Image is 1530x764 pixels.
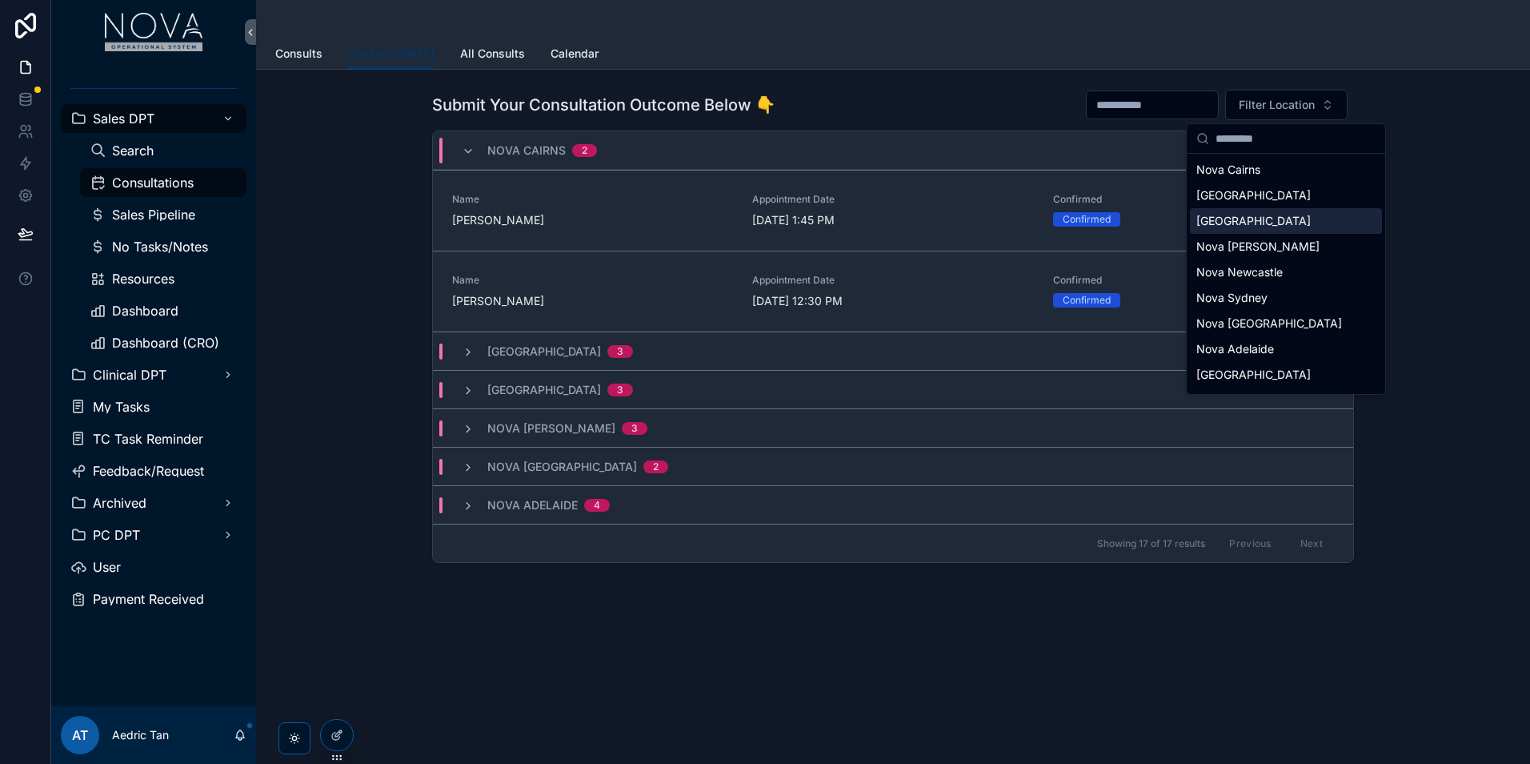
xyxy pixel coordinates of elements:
[112,272,174,285] span: Resources
[61,456,246,485] a: Feedback/Request
[112,727,169,743] p: Aedric Tan
[61,360,246,389] a: Clinical DPT
[112,176,194,189] span: Consultations
[61,424,246,453] a: TC Task Reminder
[551,46,599,62] span: Calendar
[452,193,733,206] span: Name
[93,464,204,477] span: Feedback/Request
[487,382,601,398] span: [GEOGRAPHIC_DATA]
[112,304,178,317] span: Dashboard
[93,529,140,541] span: PC DPT
[1190,208,1382,234] div: [GEOGRAPHIC_DATA]
[487,497,578,513] span: Nova Adelaide
[617,384,623,396] div: 3
[80,264,246,293] a: Resources
[1190,183,1382,208] div: [GEOGRAPHIC_DATA]
[1053,274,1334,287] span: Confirmed
[1187,154,1385,394] div: Suggestions
[112,144,154,157] span: Search
[72,726,88,745] span: AT
[433,170,1353,251] a: Name[PERSON_NAME]Appointment Date[DATE] 1:45 PMConfirmedConfirmed
[487,344,601,360] span: [GEOGRAPHIC_DATA]
[631,422,638,435] div: 3
[752,193,1033,206] span: Appointment Date
[594,499,600,512] div: 4
[1190,311,1382,336] div: Nova [GEOGRAPHIC_DATA]
[487,420,615,436] span: Nova [PERSON_NAME]
[617,345,623,358] div: 3
[61,104,246,133] a: Sales DPT
[80,296,246,325] a: Dashboard
[1239,97,1315,113] span: Filter Location
[105,13,203,51] img: App logo
[460,46,525,62] span: All Consults
[61,521,246,549] a: PC DPT
[1190,259,1382,285] div: Nova Newcastle
[1063,212,1111,227] div: Confirmed
[61,392,246,421] a: My Tasks
[752,274,1033,287] span: Appointment Date
[80,136,246,165] a: Search
[80,168,246,197] a: Consultations
[452,274,733,287] span: Name
[93,497,146,509] span: Archived
[653,460,659,473] div: 2
[93,368,166,381] span: Clinical DPT
[1190,336,1382,362] div: Nova Adelaide
[112,336,219,349] span: Dashboard (CRO)
[752,293,1033,309] span: [DATE] 12:30 PM
[487,459,637,475] span: Nova [GEOGRAPHIC_DATA]
[51,64,256,634] div: scrollable content
[1190,362,1382,388] div: [GEOGRAPHIC_DATA]
[433,251,1353,332] a: Name[PERSON_NAME]Appointment Date[DATE] 12:30 PMConfirmedConfirmed
[1190,157,1382,183] div: Nova Cairns
[275,39,322,71] a: Consults
[80,328,246,357] a: Dashboard (CRO)
[1225,90,1348,120] button: Select Button
[1190,388,1382,413] div: Nova Wollongong
[348,39,435,70] a: Consults [DATE]
[275,46,322,62] span: Consults
[61,553,246,581] a: User
[348,46,435,62] span: Consults [DATE]
[460,39,525,71] a: All Consults
[61,489,246,517] a: Archived
[93,561,121,573] span: User
[582,144,587,157] div: 2
[93,593,204,605] span: Payment Received
[112,240,208,253] span: No Tasks/Notes
[1097,537,1205,550] span: Showing 17 of 17 results
[80,200,246,229] a: Sales Pipeline
[432,94,775,116] h1: Submit Your Consultation Outcome Below 👇
[452,212,733,228] span: [PERSON_NAME]
[80,232,246,261] a: No Tasks/Notes
[61,585,246,613] a: Payment Received
[93,432,203,445] span: TC Task Reminder
[487,143,566,159] span: Nova Cairns
[1190,285,1382,311] div: Nova Sydney
[452,293,733,309] span: [PERSON_NAME]
[551,39,599,71] a: Calendar
[93,112,154,125] span: Sales DPT
[1190,234,1382,259] div: Nova [PERSON_NAME]
[93,400,150,413] span: My Tasks
[752,212,1033,228] span: [DATE] 1:45 PM
[1053,193,1334,206] span: Confirmed
[1063,293,1111,308] div: Confirmed
[112,208,195,221] span: Sales Pipeline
